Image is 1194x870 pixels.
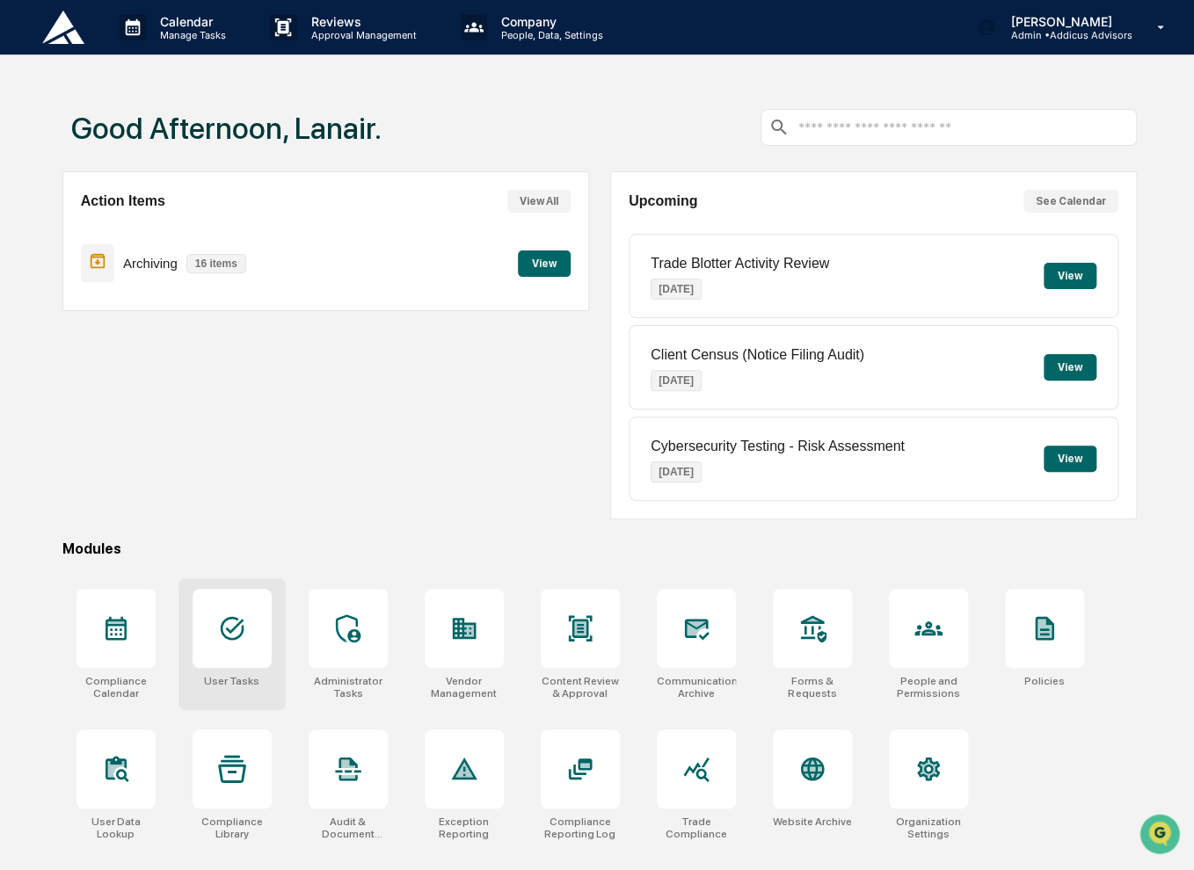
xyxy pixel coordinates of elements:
[1023,190,1118,213] button: See Calendar
[35,392,111,410] span: Data Lookup
[651,439,905,454] p: Cybersecurity Testing - Risk Assessment
[309,816,388,840] div: Audit & Document Logs
[127,360,142,374] div: 🗄️
[76,675,156,700] div: Compliance Calendar
[120,352,225,383] a: 🗄️Attestations
[156,286,192,300] span: [DATE]
[62,540,1137,557] div: Modules
[651,256,829,272] p: Trade Blotter Activity Review
[773,816,852,828] div: Website Archive
[651,370,702,391] p: [DATE]
[81,193,165,209] h2: Action Items
[518,254,571,271] a: View
[11,352,120,383] a: 🖐️Preclearance
[146,286,152,300] span: •
[773,675,852,700] div: Forms & Requests
[156,238,192,252] span: [DATE]
[42,11,84,44] img: logo
[18,194,118,208] div: Past conversations
[18,134,49,165] img: 1746055101610-c473b297-6a78-478c-a979-82029cc54cd1
[507,190,571,213] button: View All
[541,675,620,700] div: Content Review & Approval
[889,675,968,700] div: People and Permissions
[657,675,736,700] div: Communications Archive
[309,675,388,700] div: Administrator Tasks
[18,221,46,250] img: Jack Rasmussen
[35,239,49,253] img: 1746055101610-c473b297-6a78-478c-a979-82029cc54cd1
[1044,263,1096,289] button: View
[651,347,864,363] p: Client Census (Notice Filing Audit)
[651,461,702,482] p: [DATE]
[55,286,142,300] span: [PERSON_NAME]
[193,816,272,840] div: Compliance Library
[11,385,118,417] a: 🔎Data Lookup
[55,238,142,252] span: [PERSON_NAME]
[79,134,288,151] div: Start new chat
[204,675,259,687] div: User Tasks
[18,36,320,64] p: How can we help?
[35,286,49,301] img: 1746055101610-c473b297-6a78-478c-a979-82029cc54cd1
[186,254,246,273] p: 16 items
[79,151,242,165] div: We're available if you need us!
[145,359,218,376] span: Attestations
[1044,354,1096,381] button: View
[123,256,178,271] p: Archiving
[18,269,46,297] img: Jack Rasmussen
[487,14,612,29] p: Company
[651,279,702,300] p: [DATE]
[1024,675,1065,687] div: Policies
[18,360,32,374] div: 🖐️
[425,675,504,700] div: Vendor Management
[541,816,620,840] div: Compliance Reporting Log
[37,134,69,165] img: 8933085812038_c878075ebb4cc5468115_72.jpg
[18,394,32,408] div: 🔎
[657,816,736,840] div: Trade Compliance
[996,29,1132,41] p: Admin • Addicus Advisors
[425,816,504,840] div: Exception Reporting
[76,816,156,840] div: User Data Lookup
[518,250,571,277] button: View
[297,14,426,29] p: Reviews
[297,29,426,41] p: Approval Management
[889,816,968,840] div: Organization Settings
[273,191,320,212] button: See all
[299,139,320,160] button: Start new chat
[996,14,1132,29] p: [PERSON_NAME]
[1044,446,1096,472] button: View
[71,111,382,146] h1: Good Afternoon, Lanair.
[175,435,213,448] span: Pylon
[146,29,235,41] p: Manage Tasks
[146,238,152,252] span: •
[1138,812,1185,859] iframe: Open customer support
[146,14,235,29] p: Calendar
[35,359,113,376] span: Preclearance
[124,434,213,448] a: Powered byPylon
[487,29,612,41] p: People, Data, Settings
[629,193,697,209] h2: Upcoming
